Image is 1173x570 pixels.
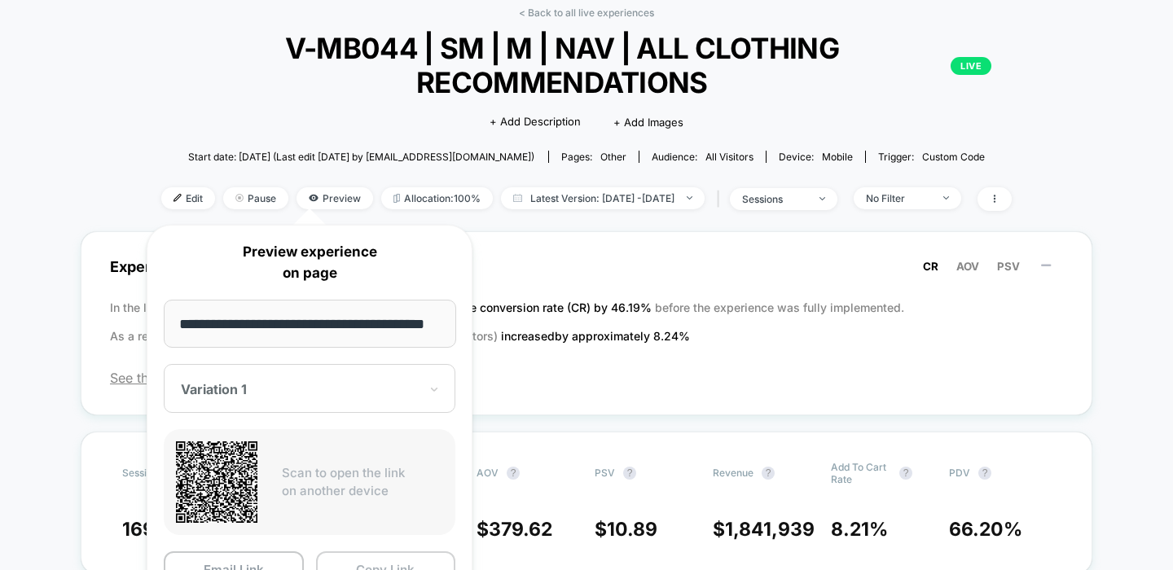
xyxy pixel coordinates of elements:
[501,329,690,343] span: increased by approximately 8.24 %
[595,518,657,541] span: $
[819,197,825,200] img: end
[600,151,626,163] span: other
[489,518,552,541] span: 379.62
[110,293,1063,350] p: In the latest A/B test (run for 8 days), before the experience was fully implemented. As a result...
[923,260,938,273] span: CR
[956,260,979,273] span: AOV
[381,187,493,209] span: Allocation: 100%
[725,518,815,541] span: 1,841,939
[297,187,373,209] span: Preview
[866,192,931,204] div: No Filter
[501,187,705,209] span: Latest Version: [DATE] - [DATE]
[235,194,244,202] img: end
[978,467,991,480] button: ?
[943,196,949,199] img: end
[997,260,1020,273] span: PSV
[705,151,753,163] span: All Visitors
[477,518,552,541] span: $
[164,242,455,283] p: Preview experience on page
[519,7,654,19] a: < Back to all live experiences
[182,31,992,99] span: V-MB044 | SM | M | NAV | ALL CLOTHING RECOMMENDATIONS
[878,151,985,163] div: Trigger:
[949,467,970,479] span: PDV
[687,196,692,199] img: end
[831,461,891,485] span: Add To Cart Rate
[607,518,657,541] span: 10.89
[992,259,1025,274] button: PSV
[899,467,912,480] button: ?
[110,370,1063,386] span: See the latest version of the report
[490,114,581,130] span: + Add Description
[831,518,888,541] span: 8.21 %
[613,116,683,129] span: + Add Images
[122,467,163,479] span: Sessions
[762,467,775,480] button: ?
[713,518,815,541] span: $
[822,151,853,163] span: mobile
[122,518,196,541] span: 169,070
[742,193,807,205] div: sessions
[223,187,288,209] span: Pause
[951,259,984,274] button: AOV
[161,187,215,209] span: Edit
[188,151,534,163] span: Start date: [DATE] (Last edit [DATE] by [EMAIL_ADDRESS][DOMAIN_NAME])
[174,194,182,202] img: edit
[282,464,443,501] p: Scan to open the link on another device
[513,194,522,202] img: calendar
[393,194,400,203] img: rebalance
[110,248,1063,285] span: Experience Summary (Conversion Rate)
[951,57,991,75] p: LIVE
[922,151,985,163] span: Custom Code
[595,467,615,479] span: PSV
[623,467,636,480] button: ?
[949,518,1022,541] span: 66.20 %
[918,259,943,274] button: CR
[713,467,753,479] span: Revenue
[766,151,865,163] span: Device:
[652,151,753,163] div: Audience:
[561,151,626,163] div: Pages:
[507,467,520,480] button: ?
[713,187,730,211] span: |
